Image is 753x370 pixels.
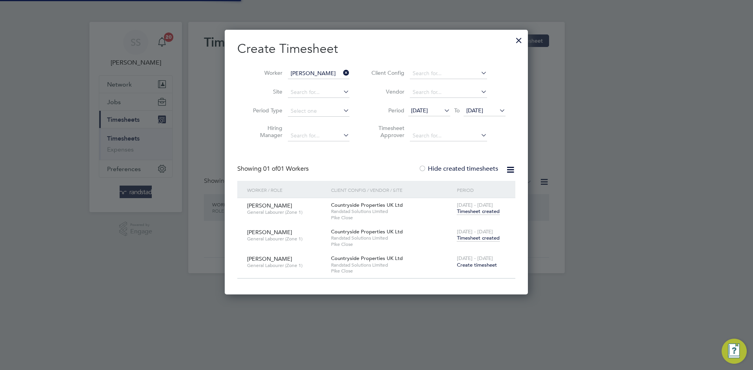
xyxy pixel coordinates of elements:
span: [DATE] [466,107,483,114]
div: Worker / Role [245,181,329,199]
label: Period [369,107,404,114]
span: [PERSON_NAME] [247,229,292,236]
span: Timesheet created [457,208,500,215]
span: 01 Workers [263,165,309,173]
span: To [452,105,462,116]
label: Vendor [369,88,404,95]
span: [DATE] - [DATE] [457,255,493,262]
span: [DATE] - [DATE] [457,228,493,235]
span: [PERSON_NAME] [247,255,292,262]
span: General Labourer (Zone 1) [247,262,325,269]
div: Showing [237,165,310,173]
span: Randstad Solutions Limited [331,235,453,241]
span: Pike Close [331,215,453,221]
label: Period Type [247,107,282,114]
input: Search for... [410,130,487,141]
span: Countryside Properties UK Ltd [331,255,403,262]
span: General Labourer (Zone 1) [247,236,325,242]
input: Search for... [288,130,349,141]
span: Create timesheet [457,262,497,268]
span: [DATE] - [DATE] [457,202,493,208]
div: Period [455,181,507,199]
span: General Labourer (Zone 1) [247,209,325,215]
input: Search for... [410,87,487,98]
span: [DATE] [411,107,428,114]
h2: Create Timesheet [237,41,515,57]
input: Search for... [410,68,487,79]
label: Worker [247,69,282,76]
span: Randstad Solutions Limited [331,262,453,268]
div: Client Config / Vendor / Site [329,181,455,199]
span: Countryside Properties UK Ltd [331,228,403,235]
input: Search for... [288,87,349,98]
span: 01 of [263,165,277,173]
span: Pike Close [331,268,453,274]
label: Site [247,88,282,95]
span: Timesheet created [457,235,500,242]
button: Engage Resource Center [722,339,747,364]
label: Client Config [369,69,404,76]
span: Randstad Solutions Limited [331,208,453,215]
input: Select one [288,106,349,117]
label: Hiring Manager [247,125,282,139]
span: Pike Close [331,241,453,247]
label: Hide created timesheets [418,165,498,173]
span: Countryside Properties UK Ltd [331,202,403,208]
span: [PERSON_NAME] [247,202,292,209]
label: Timesheet Approver [369,125,404,139]
input: Search for... [288,68,349,79]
